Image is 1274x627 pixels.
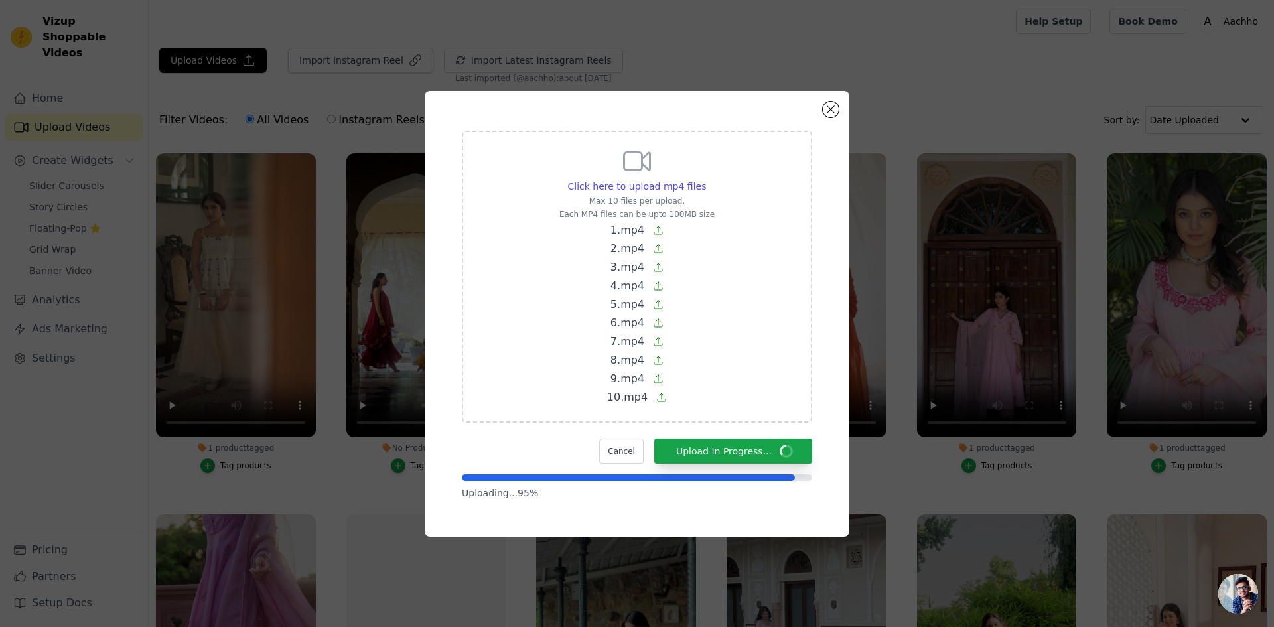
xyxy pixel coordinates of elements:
span: 9.mp4 [610,372,644,385]
span: 7.mp4 [610,335,644,348]
p: Max 10 files per upload. [559,196,715,206]
span: 1.mp4 [610,224,644,236]
button: Cancel [599,439,644,464]
span: 8.mp4 [610,354,644,366]
button: Upload In Progress... [654,439,812,464]
p: Uploading... 95 % [462,486,812,500]
div: Open chat [1218,574,1258,614]
span: 2.mp4 [610,242,644,255]
span: 3.mp4 [610,261,644,273]
span: 5.mp4 [610,298,644,311]
p: Each MP4 files can be upto 100MB size [559,209,715,220]
span: Click here to upload mp4 files [568,181,707,192]
button: Close modal [823,102,839,117]
span: 6.mp4 [610,316,644,329]
span: 10.mp4 [607,391,648,403]
span: 4.mp4 [610,279,644,292]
